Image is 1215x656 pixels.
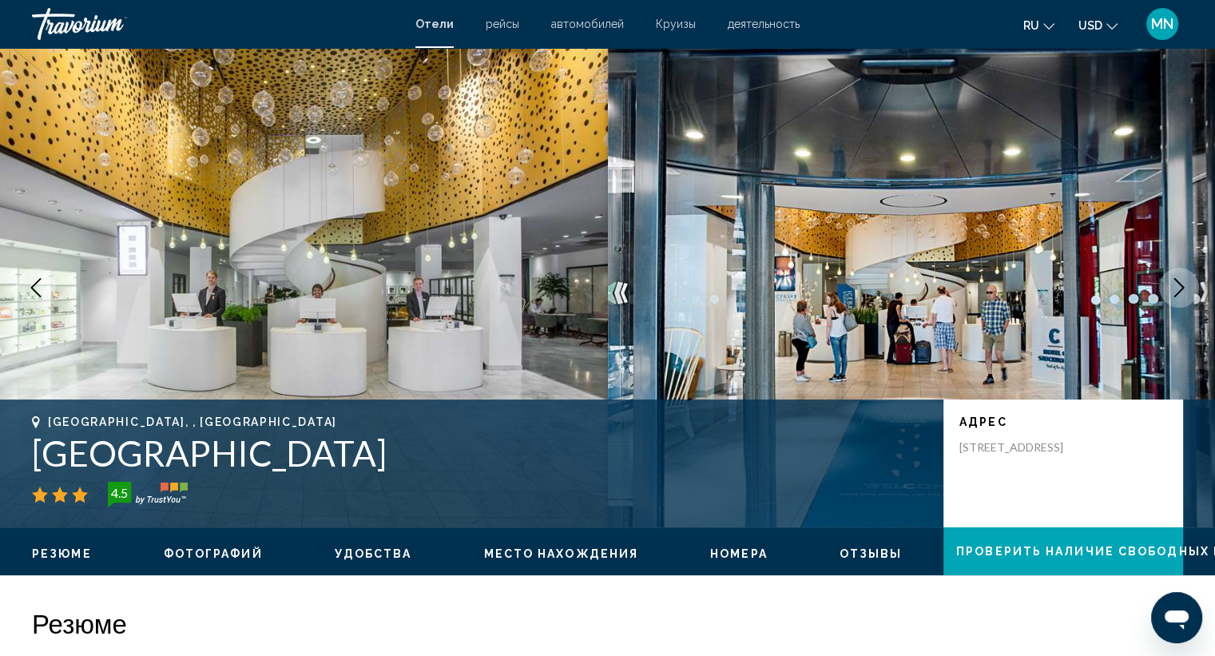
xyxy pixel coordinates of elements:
[16,268,56,308] button: Previous image
[943,527,1183,575] button: Проверить наличие свободных мест
[48,415,337,428] span: [GEOGRAPHIC_DATA], , [GEOGRAPHIC_DATA]
[32,8,399,40] a: Travorium
[103,483,135,503] div: 4.5
[486,18,519,30] a: рейсы
[108,482,188,507] img: trustyou-badge-hor.svg
[164,547,263,560] span: Фотографий
[1151,15,1173,32] ya-tr-span: MN
[959,440,1087,455] p: [STREET_ADDRESS]
[483,547,638,560] span: Место нахождения
[32,547,92,560] span: Резюме
[1078,14,1118,37] button: Change currency
[1023,19,1039,32] ya-tr-span: ru
[710,547,768,560] span: Номера
[483,547,638,561] button: Место нахождения
[1159,268,1199,308] button: Next image
[335,547,412,560] span: Удобства
[415,18,454,30] a: Отели
[335,547,412,561] button: Удобства
[710,547,768,561] button: Номера
[840,547,903,561] button: Отзывы
[656,18,696,30] a: Круизы
[32,432,927,474] h1: [GEOGRAPHIC_DATA]
[1078,19,1102,32] ya-tr-span: USD
[1151,592,1202,643] iframe: Кнопка запуска окна обмена сообщениями
[728,18,800,30] a: деятельность
[959,415,1167,428] p: адрес
[164,547,263,561] button: Фотографий
[32,547,92,561] button: Резюме
[1142,7,1183,41] button: User Menu
[551,18,624,30] a: автомобилей
[32,607,1183,639] h2: Резюме
[840,547,903,560] span: Отзывы
[1023,14,1054,37] button: Change language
